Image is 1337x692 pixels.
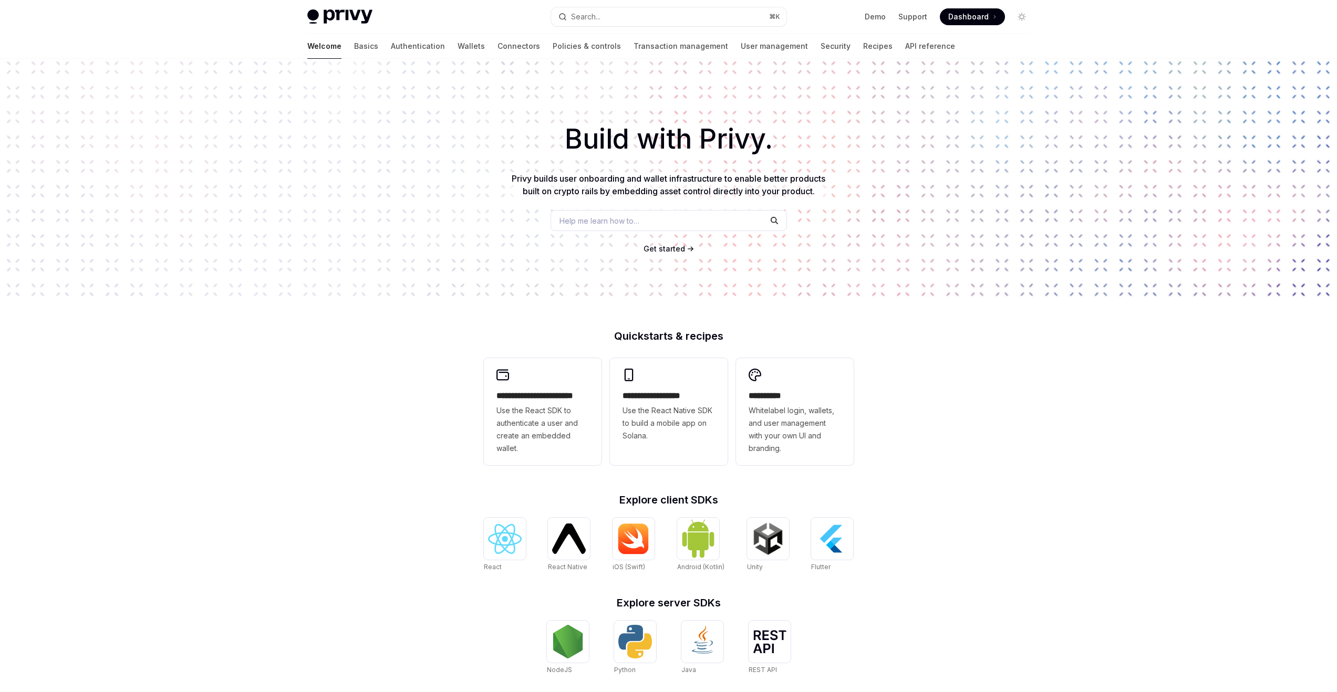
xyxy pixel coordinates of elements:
[751,522,785,555] img: Unity
[548,563,587,571] span: React Native
[547,666,572,674] span: NodeJS
[948,12,989,22] span: Dashboard
[811,563,831,571] span: Flutter
[547,621,589,675] a: NodeJSNodeJS
[614,621,656,675] a: PythonPython
[484,331,854,341] h2: Quickstarts & recipes
[552,523,586,553] img: React Native
[686,625,719,658] img: Java
[865,12,886,22] a: Demo
[677,518,724,572] a: Android (Kotlin)Android (Kotlin)
[749,621,791,675] a: REST APIREST API
[749,666,777,674] span: REST API
[559,215,639,226] span: Help me learn how to…
[613,563,645,571] span: iOS (Swift)
[307,9,372,24] img: light logo
[548,518,590,572] a: React NativeReact Native
[898,12,927,22] a: Support
[1013,8,1030,25] button: Toggle dark mode
[681,621,723,675] a: JavaJava
[634,34,728,59] a: Transaction management
[677,563,724,571] span: Android (Kotlin)
[815,522,849,555] img: Flutter
[753,630,786,653] img: REST API
[736,358,854,465] a: **** *****Whitelabel login, wallets, and user management with your own UI and branding.
[769,13,780,21] span: ⌘ K
[512,173,825,196] span: Privy builds user onboarding and wallet infrastructure to enable better products built on crypto ...
[553,34,621,59] a: Policies & controls
[354,34,378,59] a: Basics
[741,34,808,59] a: User management
[618,625,652,658] img: Python
[681,666,696,674] span: Java
[613,518,655,572] a: iOS (Swift)iOS (Swift)
[496,404,589,455] span: Use the React SDK to authenticate a user and create an embedded wallet.
[749,404,841,455] span: Whitelabel login, wallets, and user management with your own UI and branding.
[551,7,786,26] button: Open search
[614,666,636,674] span: Python
[863,34,893,59] a: Recipes
[484,495,854,505] h2: Explore client SDKs
[17,119,1320,160] h1: Build with Privy.
[484,597,854,608] h2: Explore server SDKs
[458,34,485,59] a: Wallets
[571,11,600,23] div: Search...
[644,244,685,253] span: Get started
[391,34,445,59] a: Authentication
[617,523,650,554] img: iOS (Swift)
[484,563,502,571] span: React
[747,518,789,572] a: UnityUnity
[610,358,728,465] a: **** **** **** ***Use the React Native SDK to build a mobile app on Solana.
[484,518,526,572] a: ReactReact
[940,8,1005,25] a: Dashboard
[551,625,585,658] img: NodeJS
[644,244,685,254] a: Get started
[488,524,522,554] img: React
[747,563,763,571] span: Unity
[498,34,540,59] a: Connectors
[905,34,955,59] a: API reference
[681,519,715,558] img: Android (Kotlin)
[821,34,851,59] a: Security
[307,34,341,59] a: Welcome
[623,404,715,442] span: Use the React Native SDK to build a mobile app on Solana.
[811,518,853,572] a: FlutterFlutter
